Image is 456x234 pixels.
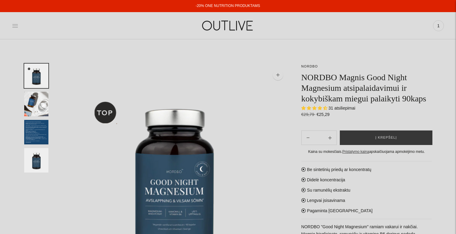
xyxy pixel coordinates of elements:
span: 1 [434,21,443,30]
img: OUTLIVE [190,15,266,36]
input: Product quantity [314,133,323,142]
div: Kaina su mokesčiais. apskaičiuojama apmokėjimo metu. [301,149,432,155]
span: 31 atsiliepimai [328,106,355,110]
button: Translation missing: en.general.accessibility.image_thumbail [24,148,48,173]
button: Į krepšelį [340,130,432,145]
s: €29,79 [301,112,316,117]
button: Translation missing: en.general.accessibility.image_thumbail [24,92,48,116]
h1: NORDBO Magnis Good Night Magnesium atsipalaidavimui ir kokybiškam miegui palaikyti 90kaps [301,72,432,104]
span: €25,29 [317,112,330,117]
a: -20% ONE NUTRITION PRODUKTAMS [195,4,260,8]
a: Pristatymo kaina [342,150,369,154]
button: Subtract product quantity [323,130,336,145]
span: Į krepšelį [375,135,397,141]
button: Translation missing: en.general.accessibility.image_thumbail [24,120,48,144]
span: 4.71 stars [301,106,329,110]
a: NORDBO [301,64,318,68]
button: Add product quantity [302,130,314,145]
button: Translation missing: en.general.accessibility.image_thumbail [24,64,48,88]
a: 1 [433,19,444,32]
